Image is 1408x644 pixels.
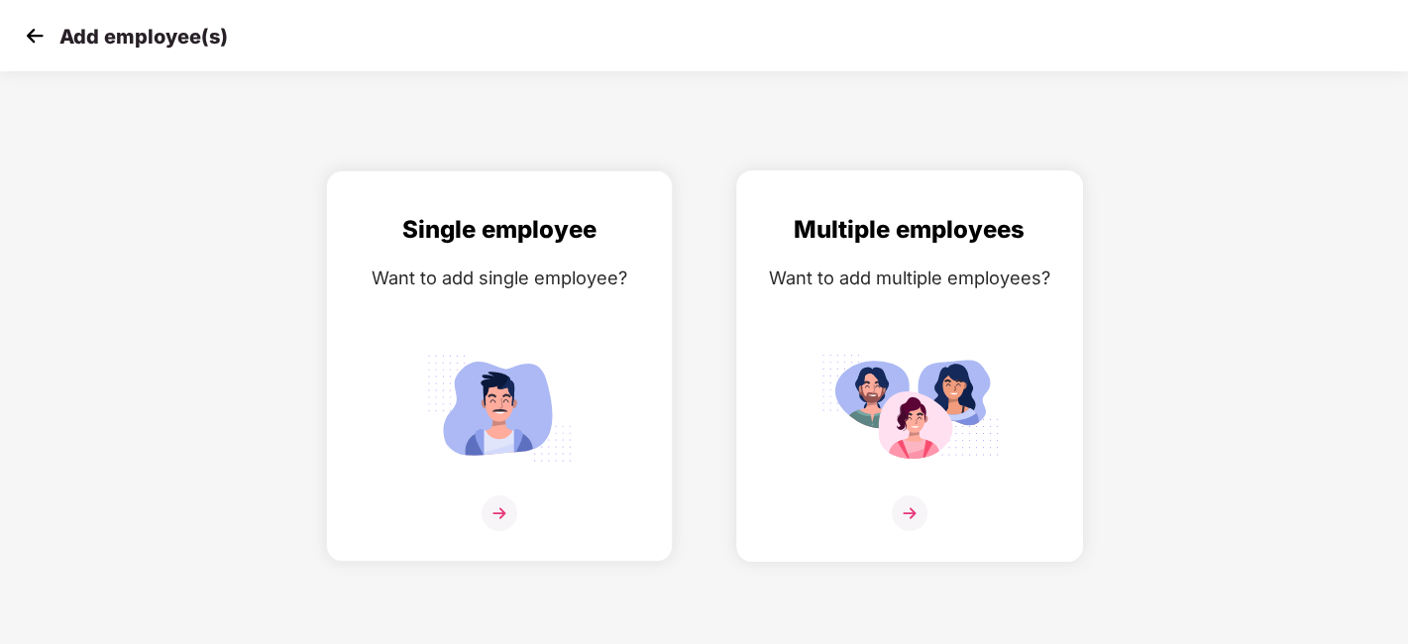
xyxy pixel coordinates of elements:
img: svg+xml;base64,PHN2ZyB4bWxucz0iaHR0cDovL3d3dy53My5vcmcvMjAwMC9zdmciIHdpZHRoPSIzNiIgaGVpZ2h0PSIzNi... [892,495,927,531]
div: Want to add single employee? [347,264,652,292]
img: svg+xml;base64,PHN2ZyB4bWxucz0iaHR0cDovL3d3dy53My5vcmcvMjAwMC9zdmciIGlkPSJNdWx0aXBsZV9lbXBsb3llZS... [820,346,999,470]
div: Multiple employees [757,211,1062,249]
div: Want to add multiple employees? [757,264,1062,292]
div: Single employee [347,211,652,249]
img: svg+xml;base64,PHN2ZyB4bWxucz0iaHR0cDovL3d3dy53My5vcmcvMjAwMC9zdmciIHdpZHRoPSIzNiIgaGVpZ2h0PSIzNi... [482,495,517,531]
img: svg+xml;base64,PHN2ZyB4bWxucz0iaHR0cDovL3d3dy53My5vcmcvMjAwMC9zdmciIHdpZHRoPSIzMCIgaGVpZ2h0PSIzMC... [20,21,50,51]
p: Add employee(s) [59,25,228,49]
img: svg+xml;base64,PHN2ZyB4bWxucz0iaHR0cDovL3d3dy53My5vcmcvMjAwMC9zdmciIGlkPSJTaW5nbGVfZW1wbG95ZWUiIH... [410,346,589,470]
